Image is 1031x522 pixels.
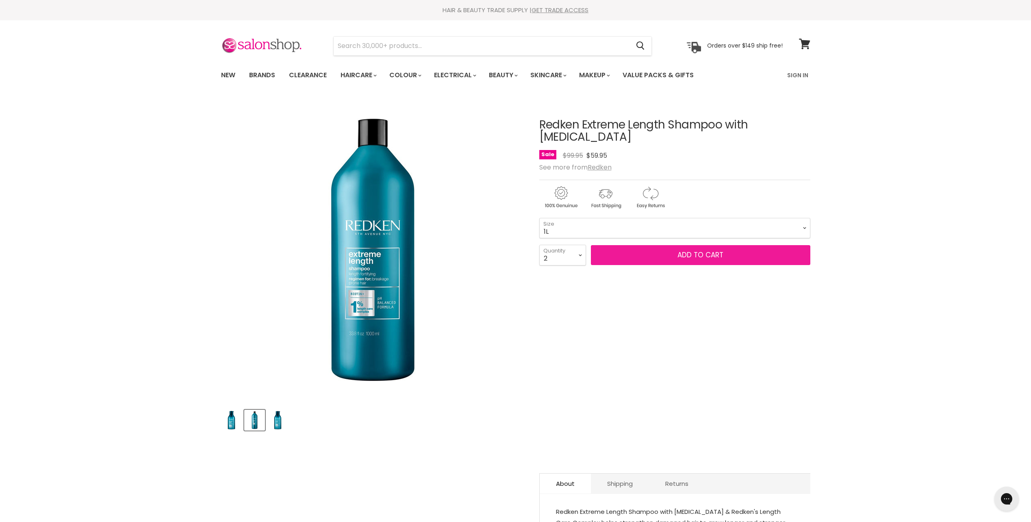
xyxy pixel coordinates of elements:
[539,185,582,210] img: genuine.gif
[211,6,820,14] div: HAIR & BEAUTY TRADE SUPPLY |
[244,410,265,431] button: Redken Extreme Length Shampoo with Biotin
[283,67,333,84] a: Clearance
[539,245,586,265] select: Quantity
[221,98,525,402] div: Redken Extreme Length Shampoo with Biotin image. Click or Scroll to Zoom.
[334,37,630,55] input: Search
[563,151,583,160] span: $99.95
[591,245,810,265] button: Add to cart
[616,67,700,84] a: Value Packs & Gifts
[539,163,612,172] span: See more from
[483,67,523,84] a: Beauty
[539,150,556,159] span: Sale
[584,185,627,210] img: shipping.gif
[586,151,607,160] span: $59.95
[990,484,1023,514] iframe: Gorgias live chat messenger
[211,63,820,87] nav: Main
[243,67,281,84] a: Brands
[215,67,241,84] a: New
[707,42,783,49] p: Orders over $149 ship free!
[524,67,571,84] a: Skincare
[220,407,526,431] div: Product thumbnails
[221,410,242,431] button: Redken Extreme Length Shampoo with Biotin
[245,411,264,430] img: Redken Extreme Length Shampoo with Biotin
[334,67,382,84] a: Haircare
[532,6,588,14] a: GET TRADE ACCESS
[540,474,591,494] a: About
[629,185,672,210] img: returns.gif
[630,37,651,55] button: Search
[588,163,612,172] a: Redken
[383,67,426,84] a: Colour
[677,250,723,260] span: Add to cart
[268,411,287,430] img: Redken Extreme Length Shampoo with Biotin
[215,63,741,87] ul: Main menu
[782,67,813,84] a: Sign In
[230,108,515,392] img: Redken Extreme Length Shampoo with Biotin
[539,119,810,144] h1: Redken Extreme Length Shampoo with [MEDICAL_DATA]
[333,36,652,56] form: Product
[428,67,481,84] a: Electrical
[267,410,288,431] button: Redken Extreme Length Shampoo with Biotin
[573,67,615,84] a: Makeup
[222,411,241,430] img: Redken Extreme Length Shampoo with Biotin
[649,474,705,494] a: Returns
[591,474,649,494] a: Shipping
